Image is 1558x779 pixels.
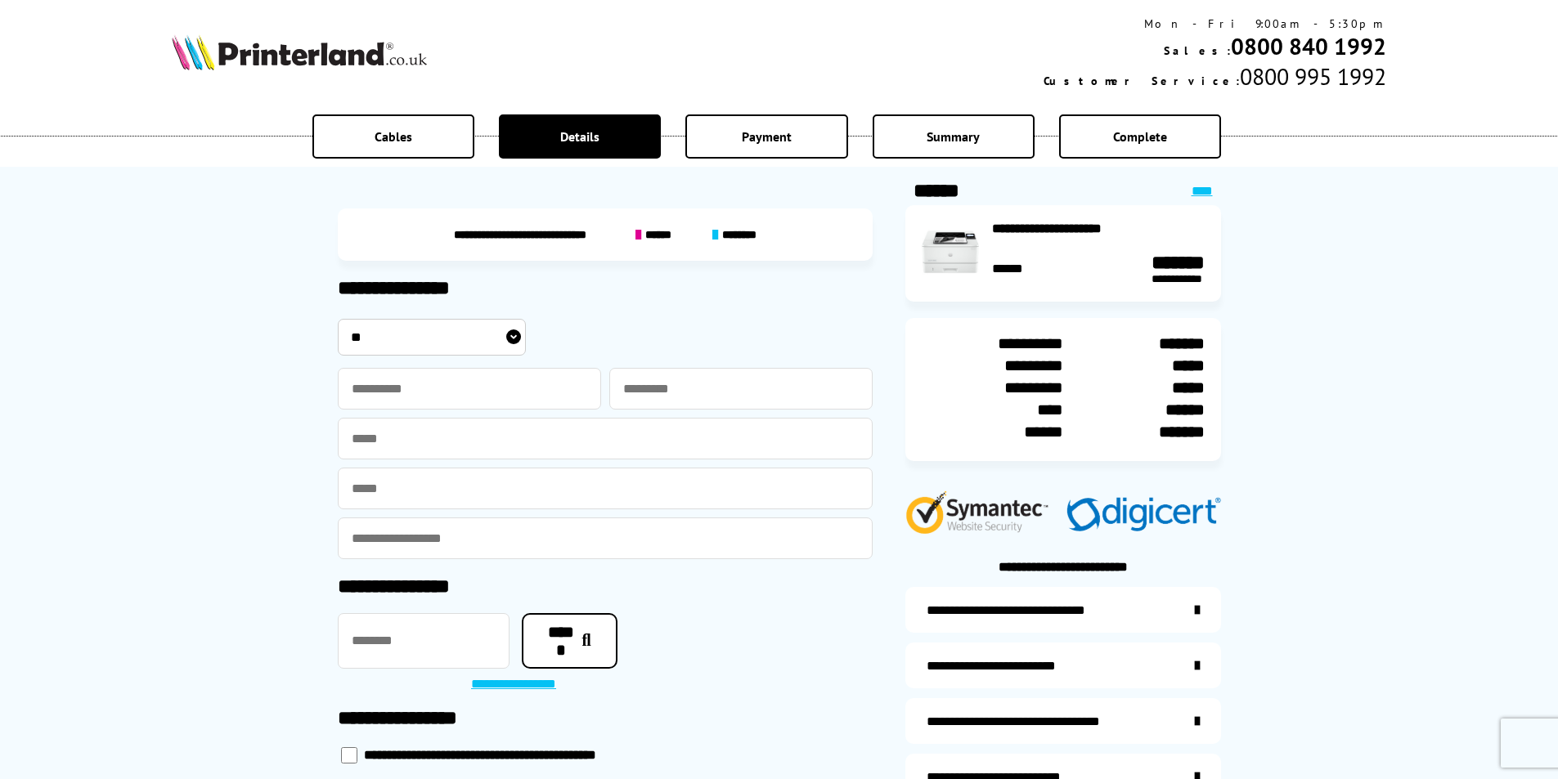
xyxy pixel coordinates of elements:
[1113,128,1167,145] span: Complete
[1231,31,1386,61] a: 0800 840 1992
[1240,61,1386,92] span: 0800 995 1992
[1044,16,1386,31] div: Mon - Fri 9:00am - 5:30pm
[742,128,792,145] span: Payment
[927,128,980,145] span: Summary
[375,128,412,145] span: Cables
[905,587,1221,633] a: additional-ink
[905,698,1221,744] a: additional-cables
[1044,74,1240,88] span: Customer Service:
[905,642,1221,688] a: items-arrive
[1164,43,1231,58] span: Sales:
[172,34,427,70] img: Printerland Logo
[560,128,599,145] span: Details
